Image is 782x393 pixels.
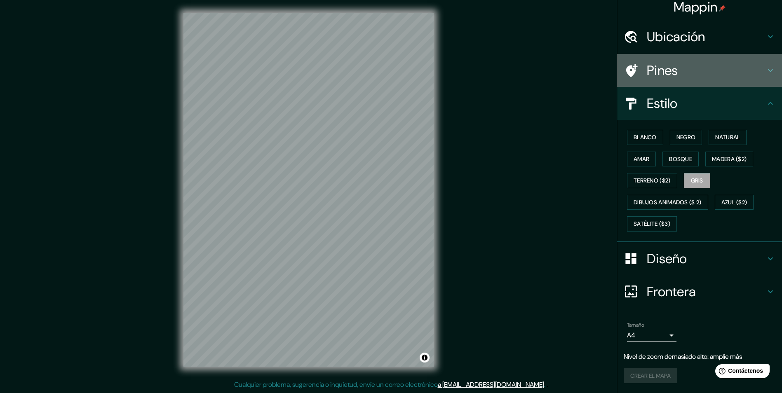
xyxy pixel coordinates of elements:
[545,380,547,390] div: .
[438,380,544,389] a: a [EMAIL_ADDRESS][DOMAIN_NAME]
[634,132,657,143] font: Blanco
[715,195,754,210] button: Azul ($2)
[705,152,753,167] button: Madera ($2)
[627,195,708,210] button: Dibujos animados ($ 2)
[617,87,782,120] div: Estilo
[647,28,766,45] h4: Ubicación
[627,216,677,232] button: Satélite ($3)
[627,130,663,145] button: Blanco
[234,380,545,390] p: Cualquier problema, sugerencia o inquietud, envíe un correo electrónico .
[676,132,696,143] font: Negro
[715,132,740,143] font: Natural
[617,20,782,53] div: Ubicación
[617,242,782,275] div: Diseño
[547,380,548,390] div: .
[420,353,430,363] button: Alternar atribución
[647,62,766,79] h4: Pines
[709,361,773,384] iframe: Help widget launcher
[624,352,775,362] p: Nivel de zoom demasiado alto: amplíe más
[634,197,702,208] font: Dibujos animados ($ 2)
[712,154,747,164] font: Madera ($2)
[617,54,782,87] div: Pines
[647,95,766,112] h4: Estilo
[669,154,692,164] font: Bosque
[627,173,677,188] button: Terreno ($2)
[627,321,644,328] label: Tamaño
[662,152,699,167] button: Bosque
[691,175,703,186] font: Gris
[627,329,676,342] div: A4
[709,130,747,145] button: Natural
[627,152,656,167] button: Amar
[647,283,766,300] h4: Frontera
[670,130,702,145] button: Negro
[183,13,434,367] canvas: Mapa
[647,250,766,267] h4: Diseño
[634,175,671,186] font: Terreno ($2)
[617,275,782,308] div: Frontera
[634,219,670,229] font: Satélite ($3)
[721,197,747,208] font: Azul ($2)
[634,154,649,164] font: Amar
[719,5,726,12] img: pin-icon.png
[684,173,710,188] button: Gris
